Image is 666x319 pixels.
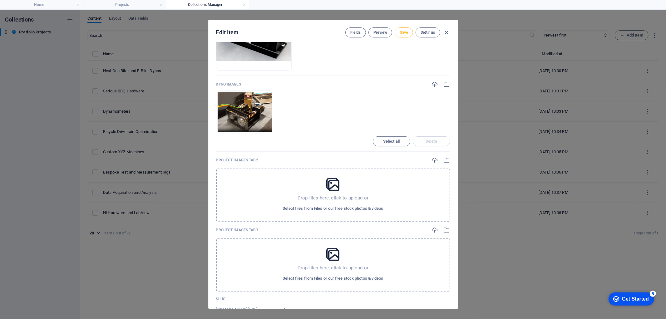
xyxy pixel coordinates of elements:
span: Select files from Files or our free stock photos & videos [283,205,383,212]
button: Select files from Files or our free stock photos & videos [281,273,385,283]
h4: Collections Manager [166,1,249,8]
span: Save [400,30,408,35]
button: Fields [345,27,366,37]
button: Save [395,27,413,37]
div: Get Started 5 items remaining, 0% complete [5,3,51,16]
span: Select all [383,140,400,143]
span: Settings [421,30,435,35]
span: Fields [350,30,361,35]
div: 5 [46,1,52,7]
h2: Edit Item [216,29,239,36]
i: Select from file manager or stock photos [443,81,450,88]
p: Project Images Tab2 [216,158,258,163]
div: Get Started [18,7,45,12]
img: StepperMotorDyno-IsoU9jUpAs8TLDGGKxUmZQ.JPG [218,92,272,132]
p: Project Images Tab3 [216,228,258,233]
button: Select files from Files or our free stock photos & videos [281,204,385,213]
h4: Projects [83,1,166,8]
i: Select from file manager or stock photos [443,227,450,233]
p: Drop files here, click to upload or [298,195,368,201]
button: Settings [416,27,440,37]
i: Select from file manager or stock photos [443,157,450,164]
p: Drop files here, click to upload or [298,265,368,271]
button: Select all [373,136,410,146]
button: Preview [368,27,392,37]
span: Preview [373,30,387,35]
p: Slug [216,297,450,302]
p: Dyno Images [216,82,241,87]
h6: Slug is the URL under which this item can be found, so it must be unique. [216,306,258,313]
span: Select files from Files or our free stock photos & videos [283,275,383,282]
